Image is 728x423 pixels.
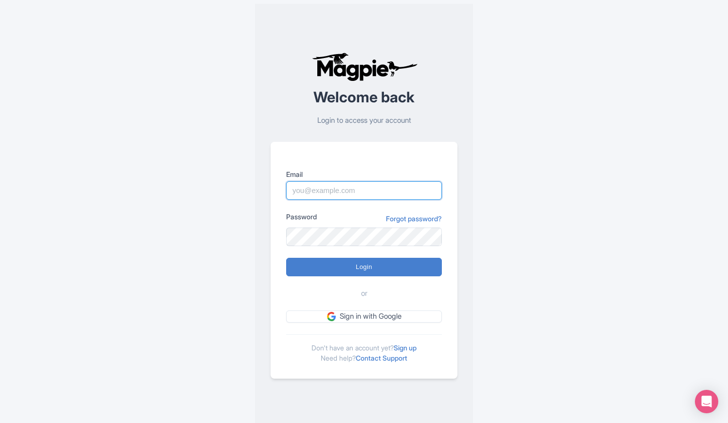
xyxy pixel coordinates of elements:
[286,310,442,323] a: Sign in with Google
[361,288,367,299] span: or
[386,213,442,224] a: Forgot password?
[327,312,336,321] img: google.svg
[286,169,442,179] label: Email
[286,334,442,363] div: Don't have an account yet? Need help?
[286,181,442,200] input: you@example.com
[286,258,442,276] input: Login
[286,211,317,222] label: Password
[271,89,457,105] h2: Welcome back
[271,115,457,126] p: Login to access your account
[394,344,417,352] a: Sign up
[695,390,718,413] div: Open Intercom Messenger
[356,354,407,362] a: Contact Support
[309,52,419,81] img: logo-ab69f6fb50320c5b225c76a69d11143b.png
